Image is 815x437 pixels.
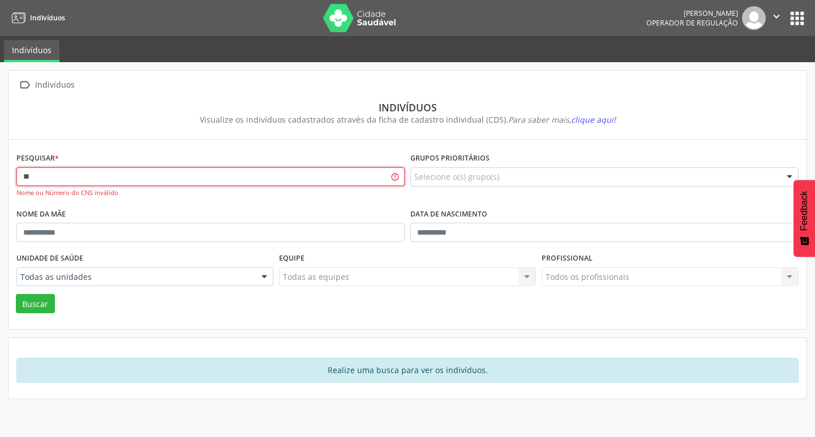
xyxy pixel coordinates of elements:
div: Indivíduos [24,101,791,114]
button: apps [787,8,807,28]
i:  [16,77,33,93]
i: Para saber mais, [508,114,616,125]
div: Visualize os indivíduos cadastrados através da ficha de cadastro individual (CDS). [24,114,791,126]
span: Selecione o(s) grupo(s) [414,171,499,183]
label: Data de nascimento [410,206,487,223]
label: Profissional [542,250,593,267]
label: Grupos prioritários [410,150,490,167]
span: Operador de regulação [646,18,738,28]
div: Realize uma busca para ver os indivíduos. [16,358,799,383]
span: Todas as unidades [20,271,250,283]
label: Equipe [279,250,304,267]
div: Indivíduos [33,77,76,93]
label: Nome da mãe [16,206,66,223]
label: Pesquisar [16,150,59,167]
a:  Indivíduos [16,77,76,93]
span: clique aqui! [571,114,616,125]
button: Buscar [16,294,55,313]
div: [PERSON_NAME] [646,8,738,18]
i:  [770,10,783,23]
div: Nome ou Número do CNS inválido [16,188,405,198]
a: Indivíduos [4,40,59,62]
label: Unidade de saúde [16,250,83,267]
button:  [766,6,787,30]
span: Feedback [799,191,809,231]
span: Indivíduos [30,13,65,23]
button: Feedback - Mostrar pesquisa [793,180,815,257]
a: Indivíduos [8,8,65,27]
img: img [742,6,766,30]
